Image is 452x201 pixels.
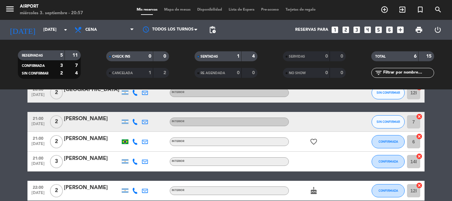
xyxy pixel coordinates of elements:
[396,25,405,34] i: add_box
[50,115,63,128] span: 2
[72,53,79,58] strong: 11
[112,72,133,75] span: CANCELADA
[22,54,43,57] span: RESERVADAS
[225,8,258,12] span: Lista de Espera
[252,54,256,59] strong: 4
[64,154,120,163] div: [PERSON_NAME]
[64,134,120,143] div: [PERSON_NAME]
[282,8,319,12] span: Tarjetas de regalo
[372,155,405,168] button: CONFIRMADA
[375,55,385,58] span: TOTAL
[50,86,63,99] span: 2
[172,91,184,94] span: INTERIOR
[374,25,383,34] i: looks_5
[372,184,405,197] button: CONFIRMADA
[201,55,218,58] span: SENTADAS
[331,25,339,34] i: looks_one
[289,72,306,75] span: NO SHOW
[149,71,151,75] strong: 1
[163,54,167,59] strong: 0
[20,10,83,17] div: miércoles 3. septiembre - 20:57
[341,25,350,34] i: looks_two
[289,55,305,58] span: SERVIDAS
[172,120,184,123] span: INTERIOR
[172,189,184,192] span: INTERIOR
[379,189,398,192] span: CONFIRMADA
[172,140,184,143] span: INTERIOR
[379,140,398,143] span: CONFIRMADA
[149,54,151,59] strong: 0
[325,71,328,75] strong: 0
[22,64,45,68] span: CONFIRMADA
[416,153,423,160] i: cancel
[112,55,130,58] span: CHECK INS
[325,54,328,59] strong: 0
[416,182,423,189] i: cancel
[208,26,216,34] span: pending_actions
[133,8,161,12] span: Mis reservas
[416,113,423,120] i: cancel
[85,27,97,32] span: Cena
[60,53,63,58] strong: 5
[310,138,318,146] i: favorite_border
[295,27,328,32] span: Reservas para
[194,8,225,12] span: Disponibilidad
[372,135,405,148] button: CONFIRMADA
[161,8,194,12] span: Mapa de mesas
[237,54,240,59] strong: 1
[258,8,282,12] span: Pre-acceso
[30,191,46,198] span: [DATE]
[30,93,46,100] span: [DATE]
[5,23,40,37] i: [DATE]
[385,25,394,34] i: looks_6
[383,69,434,76] input: Filtrar por nombre...
[30,183,46,191] span: 22:00
[30,162,46,169] span: [DATE]
[352,25,361,34] i: looks_3
[64,115,120,123] div: [PERSON_NAME]
[60,63,63,68] strong: 3
[310,187,318,195] i: cake
[252,71,256,75] strong: 0
[377,91,400,94] span: SIN CONFIRMAR
[64,85,120,94] div: [GEOGRAPHIC_DATA]
[30,114,46,122] span: 21:00
[363,25,372,34] i: looks_4
[414,54,417,59] strong: 6
[340,71,344,75] strong: 0
[434,26,442,34] i: power_settings_new
[50,184,63,197] span: 2
[416,6,424,14] i: turned_in_not
[416,133,423,140] i: cancel
[75,71,79,75] strong: 4
[22,72,48,75] span: SIN CONFIRMAR
[379,160,398,163] span: CONFIRMADA
[398,6,406,14] i: exit_to_app
[20,3,83,10] div: Airport
[62,26,69,34] i: arrow_drop_down
[340,54,344,59] strong: 0
[377,120,400,124] span: SIN CONFIRMAR
[50,155,63,168] span: 3
[372,115,405,128] button: SIN CONFIRMAR
[375,69,383,77] i: filter_list
[5,4,15,16] button: menu
[50,135,63,148] span: 2
[30,134,46,142] span: 21:00
[30,142,46,149] span: [DATE]
[64,183,120,192] div: [PERSON_NAME]
[434,6,442,14] i: search
[237,71,240,75] strong: 0
[415,26,423,34] span: print
[372,86,405,99] button: SIN CONFIRMAR
[5,4,15,14] i: menu
[172,160,184,163] span: INTERIOR
[381,6,388,14] i: add_circle_outline
[75,63,79,68] strong: 7
[60,71,63,75] strong: 2
[428,20,447,40] div: LOG OUT
[30,122,46,129] span: [DATE]
[30,154,46,162] span: 21:00
[163,71,167,75] strong: 2
[201,72,225,75] span: RE AGENDADA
